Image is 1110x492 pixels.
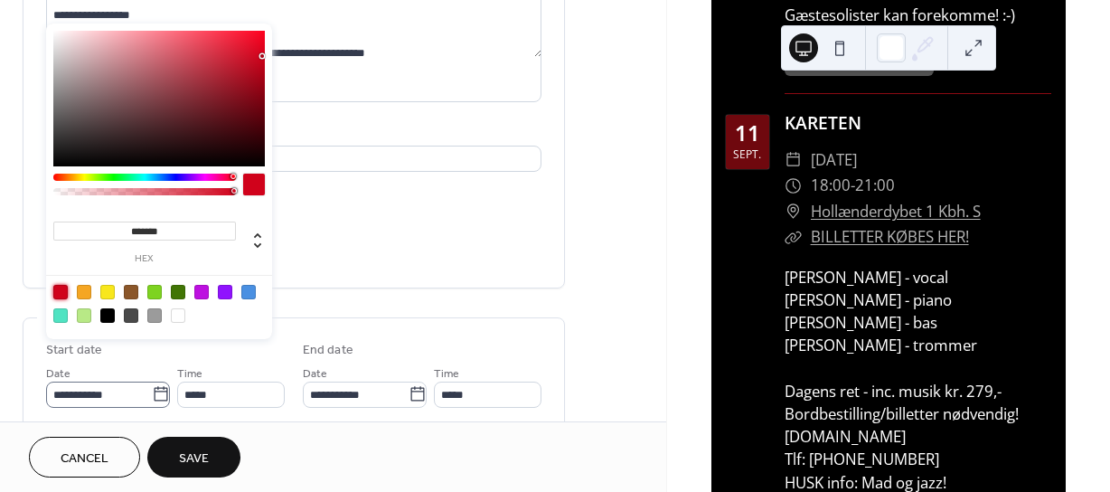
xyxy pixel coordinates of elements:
[46,341,102,360] div: Start date
[194,285,209,299] div: #BD10E0
[171,285,185,299] div: #417505
[811,147,857,174] span: [DATE]
[171,308,185,323] div: #FFFFFF
[53,308,68,323] div: #50E3C2
[434,364,459,383] span: Time
[851,173,855,199] span: -
[785,173,802,199] div: ​
[179,449,209,468] span: Save
[785,147,802,174] div: ​
[855,173,895,199] span: 21:00
[303,364,327,383] span: Date
[811,226,969,247] a: BILLETTER KØBES HER!
[124,285,138,299] div: #8B572A
[177,364,202,383] span: Time
[46,364,71,383] span: Date
[811,199,981,225] a: Hollænderdybet 1 Kbh. S
[218,285,232,299] div: #9013FE
[100,308,115,323] div: #000000
[811,173,851,199] span: 18:00
[785,110,861,135] a: KARETEN
[53,254,236,264] label: hex
[241,285,256,299] div: #4A90E2
[46,124,538,143] div: Location
[100,285,115,299] div: #F8E71C
[147,437,240,478] button: Save
[785,199,802,225] div: ​
[53,285,68,299] div: #D0021B
[124,308,138,323] div: #4A4A4A
[735,123,760,145] div: 11
[147,308,162,323] div: #9B9B9B
[29,437,140,478] button: Cancel
[733,149,761,160] div: sept.
[61,449,108,468] span: Cancel
[303,341,353,360] div: End date
[785,224,802,251] div: ​
[147,285,162,299] div: #7ED321
[77,308,91,323] div: #B8E986
[77,285,91,299] div: #F5A623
